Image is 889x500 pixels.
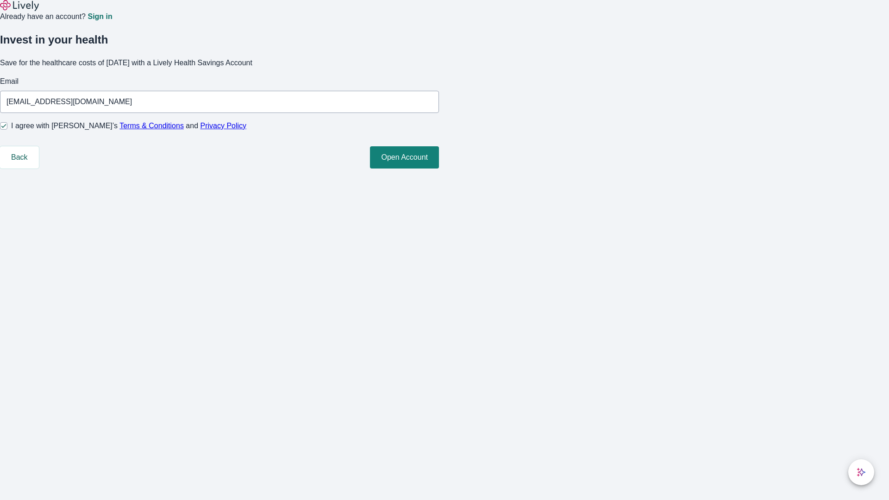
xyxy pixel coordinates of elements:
a: Sign in [88,13,112,20]
a: Terms & Conditions [119,122,184,130]
button: Open Account [370,146,439,169]
button: chat [848,459,874,485]
span: I agree with [PERSON_NAME]’s and [11,120,246,131]
a: Privacy Policy [200,122,247,130]
svg: Lively AI Assistant [857,468,866,477]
